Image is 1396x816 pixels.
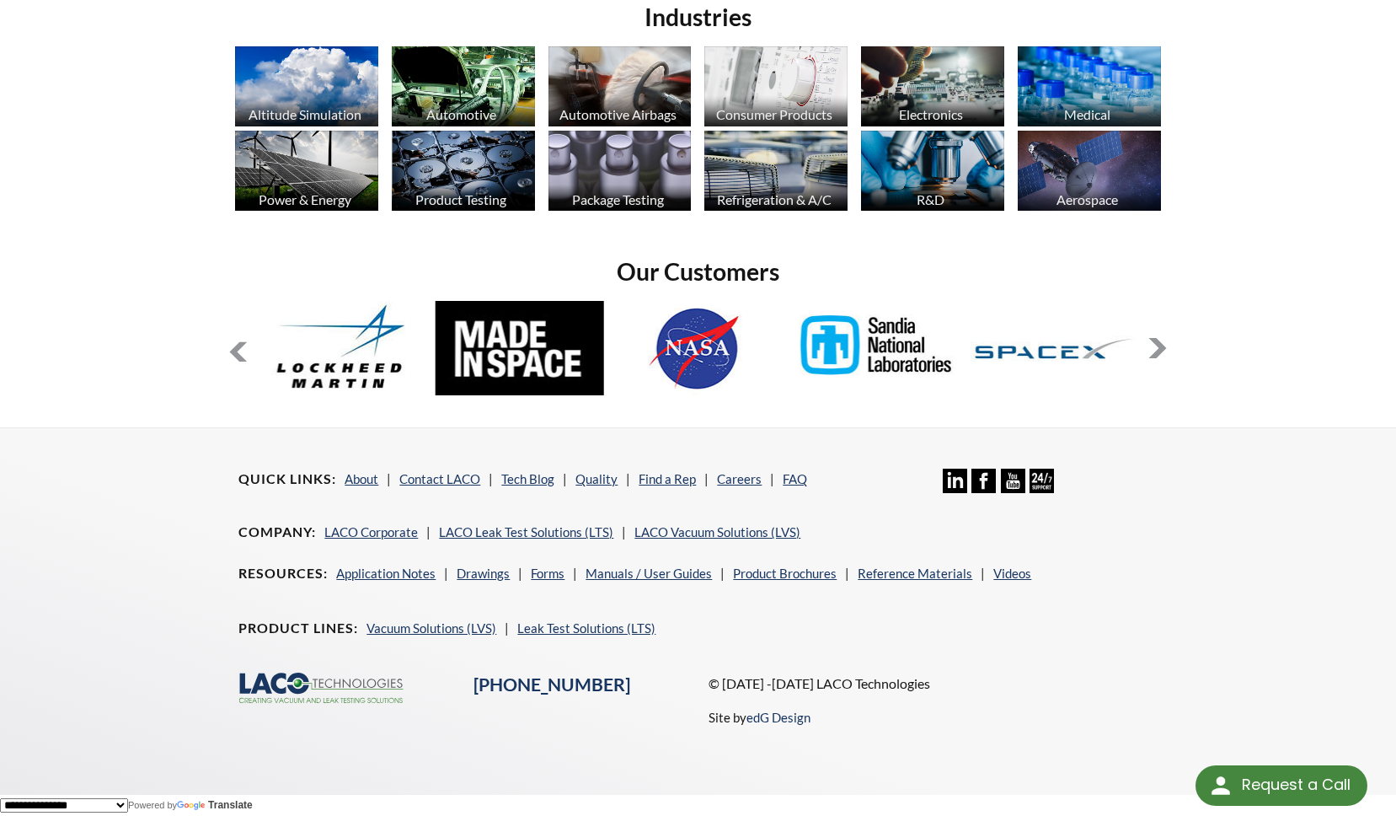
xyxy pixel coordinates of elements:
div: Automotive [389,106,533,122]
a: LACO Leak Test Solutions (LTS) [439,524,613,540]
img: industry_R_D_670x376.jpg [861,131,1004,211]
a: Refrigeration & A/C [704,131,848,216]
img: Google Translate [177,801,208,812]
a: Electronics [861,46,1004,132]
a: Automotive [392,46,535,132]
p: Site by [709,707,810,727]
a: Find a Rep [639,471,696,486]
a: edG Design [746,710,810,725]
h2: Industries [228,2,1167,33]
a: Tech Blog [501,471,554,486]
a: Product Brochures [733,566,837,581]
img: industry_ProductTesting_670x376.jpg [392,131,535,211]
a: Application Notes [336,566,436,581]
a: Product Testing [392,131,535,216]
h4: Company [238,523,316,541]
a: Reference Materials [858,566,972,581]
a: Forms [531,566,564,581]
h4: Resources [238,565,328,582]
a: Translate [177,799,253,811]
a: About [345,471,378,486]
img: Sandia-Natl-Labs.jpg [792,301,960,395]
div: R&D [858,191,1003,207]
img: Lockheed-Martin.jpg [257,301,425,395]
div: Refrigeration & A/C [702,191,846,207]
img: 24/7 Support Icon [1030,469,1054,493]
a: Package Testing [548,131,692,216]
img: industry_Electronics_670x376.jpg [861,46,1004,126]
a: LACO Vacuum Solutions (LVS) [634,524,800,540]
a: Consumer Products [704,46,848,132]
div: Automotive Airbags [546,106,690,122]
div: Electronics [858,106,1003,122]
a: Altitude Simulation [235,46,378,132]
a: R&D [861,131,1004,216]
a: 24/7 Support [1030,480,1054,496]
h4: Product Lines [238,620,358,637]
img: industry_HVAC_670x376.jpg [704,131,848,211]
img: industry_AltitudeSim_670x376.jpg [235,46,378,126]
div: Request a Call [1195,765,1367,806]
img: SpaceX.jpg [971,301,1139,395]
h2: Our Customers [228,256,1167,287]
img: NASA.jpg [614,301,783,395]
div: Request a Call [1242,765,1351,804]
a: Videos [993,566,1031,581]
div: Aerospace [1015,191,1159,207]
a: Power & Energy [235,131,378,216]
img: industry_Automotive_670x376.jpg [392,46,535,126]
p: © [DATE] -[DATE] LACO Technologies [709,673,1158,695]
img: MadeInSpace.jpg [436,301,604,395]
img: industry_Power-2_670x376.jpg [235,131,378,211]
div: Power & Energy [233,191,377,207]
img: industry_Medical_670x376.jpg [1018,46,1161,126]
img: industry_Auto-Airbag_670x376.jpg [548,46,692,126]
img: industry_Consumer_670x376.jpg [704,46,848,126]
div: Package Testing [546,191,690,207]
a: Automotive Airbags [548,46,692,132]
a: LACO Corporate [324,524,418,540]
a: Vacuum Solutions (LVS) [366,620,496,636]
img: Artboard_1.jpg [1018,131,1161,211]
div: Consumer Products [702,106,846,122]
a: FAQ [783,471,807,486]
div: Product Testing [389,191,533,207]
div: Altitude Simulation [233,106,377,122]
a: Contact LACO [399,471,480,486]
a: Careers [717,471,762,486]
img: round button [1207,772,1234,799]
h4: Quick Links [238,470,336,488]
div: Medical [1015,106,1159,122]
img: industry_Package_670x376.jpg [548,131,692,211]
a: Drawings [457,566,510,581]
a: Aerospace [1018,131,1161,216]
a: Leak Test Solutions (LTS) [517,620,655,636]
a: Manuals / User Guides [586,566,712,581]
a: [PHONE_NUMBER] [473,674,630,695]
a: Medical [1018,46,1161,132]
a: Quality [575,471,618,486]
